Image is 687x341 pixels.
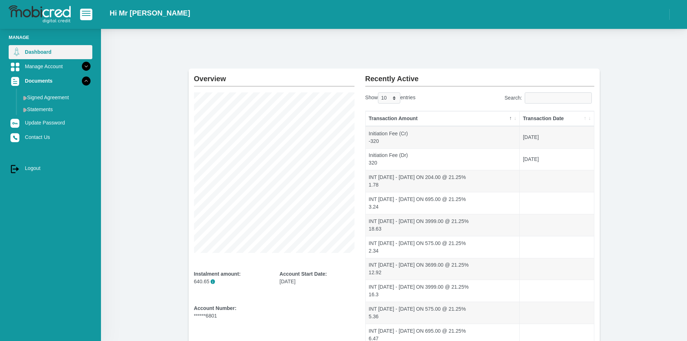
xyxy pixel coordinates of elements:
[23,96,27,100] img: menu arrow
[9,45,92,59] a: Dashboard
[366,258,520,280] td: INT [DATE] - [DATE] ON 3699.00 @ 21.25% 12.92
[365,69,594,83] h2: Recently Active
[194,305,237,311] b: Account Number:
[9,161,92,175] a: Logout
[366,214,520,236] td: INT [DATE] - [DATE] ON 3999.00 @ 21.25% 18.63
[378,92,400,104] select: Showentries
[525,92,592,104] input: Search:
[366,302,520,324] td: INT [DATE] - [DATE] ON 575.00 @ 21.25% 5.36
[20,92,92,103] a: Signed Agreement
[9,34,92,41] li: Manage
[194,271,241,277] b: Instalment amount:
[505,92,594,104] label: Search:
[520,126,594,148] td: [DATE]
[279,271,327,277] b: Account Start Date:
[366,192,520,214] td: INT [DATE] - [DATE] ON 695.00 @ 21.25% 3.24
[9,130,92,144] a: Contact Us
[9,5,71,23] img: logo-mobicred.svg
[194,69,354,83] h2: Overview
[366,148,520,170] td: Initiation Fee (Dr) 320
[366,111,520,126] th: Transaction Amount: activate to sort column descending
[9,74,92,88] a: Documents
[366,280,520,302] td: INT [DATE] - [DATE] ON 3999.00 @ 21.25% 16.3
[194,278,269,285] p: 640.65
[520,111,594,126] th: Transaction Date: activate to sort column ascending
[9,116,92,130] a: Update Password
[211,279,215,284] span: i
[365,92,415,104] label: Show entries
[279,270,354,285] div: [DATE]
[23,108,27,112] img: menu arrow
[366,236,520,258] td: INT [DATE] - [DATE] ON 575.00 @ 21.25% 2.34
[366,170,520,192] td: INT [DATE] - [DATE] ON 204.00 @ 21.25% 1.78
[20,104,92,115] a: Statements
[520,148,594,170] td: [DATE]
[366,126,520,148] td: Initiation Fee (Cr) -320
[9,60,92,73] a: Manage Account
[110,9,190,17] h2: Hi Mr [PERSON_NAME]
